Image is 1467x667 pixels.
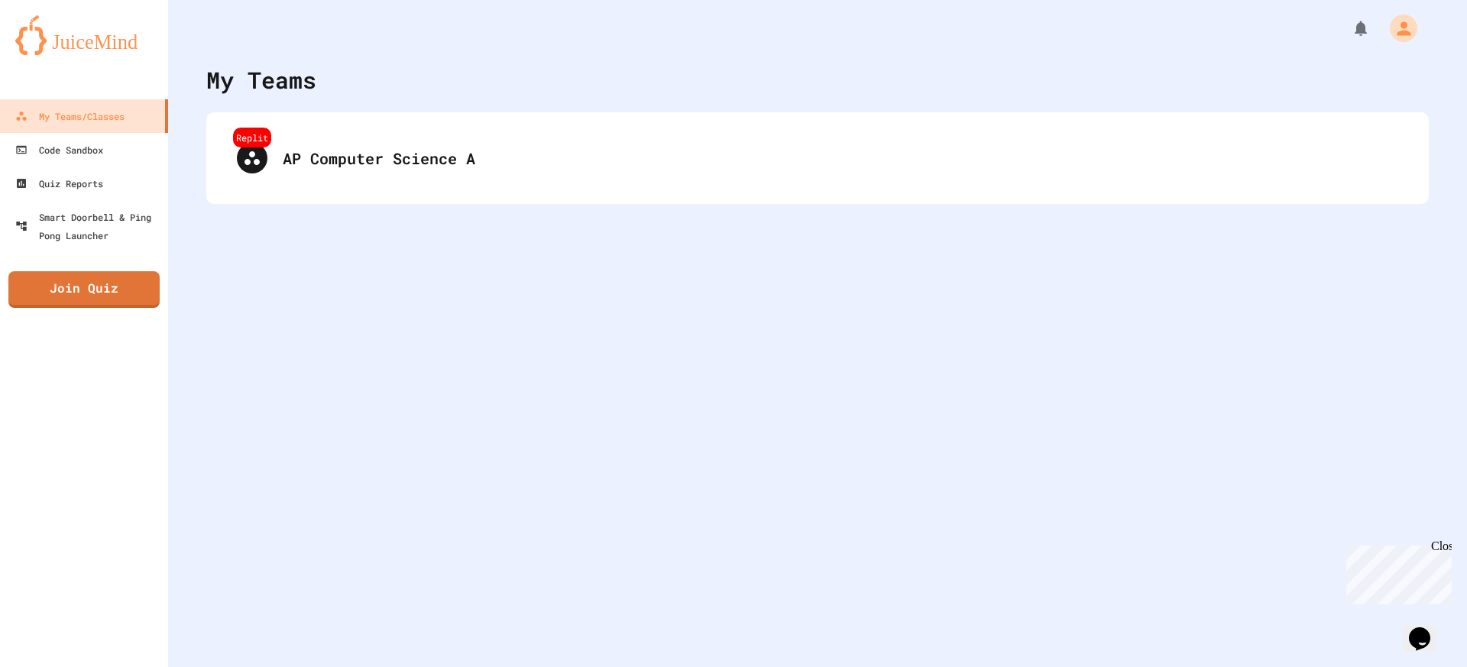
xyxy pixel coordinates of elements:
[15,15,153,55] img: logo-orange.svg
[15,208,162,244] div: Smart Doorbell & Ping Pong Launcher
[222,128,1414,189] div: ReplitAP Computer Science A
[1323,15,1374,41] div: My Notifications
[1403,606,1452,652] iframe: chat widget
[6,6,105,97] div: Chat with us now!Close
[283,147,1398,170] div: AP Computer Science A
[233,128,271,147] div: Replit
[8,271,160,308] a: Join Quiz
[15,141,103,159] div: Code Sandbox
[1374,11,1421,46] div: My Account
[15,107,125,125] div: My Teams/Classes
[206,63,316,97] div: My Teams
[1340,539,1452,604] iframe: chat widget
[15,174,103,193] div: Quiz Reports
